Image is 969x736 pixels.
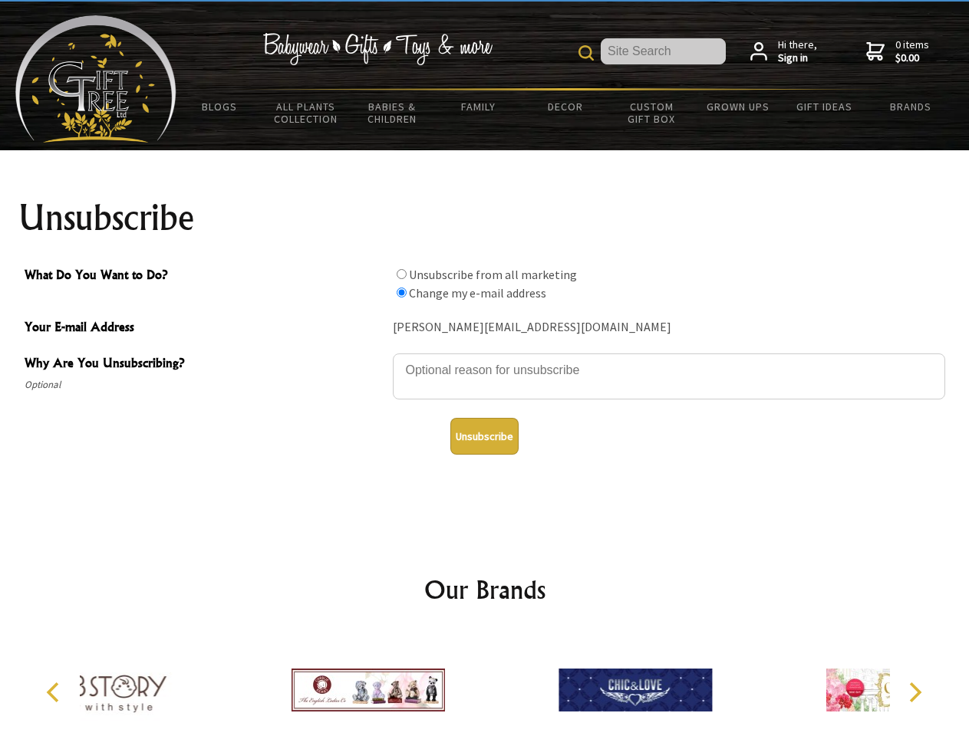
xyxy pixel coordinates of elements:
button: Previous [38,675,72,709]
a: Custom Gift Box [608,90,695,135]
strong: Sign in [778,51,817,65]
img: product search [578,45,594,61]
a: Hi there,Sign in [750,38,817,65]
h1: Unsubscribe [18,199,951,236]
a: Gift Ideas [781,90,868,123]
label: Unsubscribe from all marketing [409,267,577,282]
a: Grown Ups [694,90,781,123]
img: Babywear - Gifts - Toys & more [262,33,493,65]
a: BLOGS [176,90,263,123]
span: Optional [25,376,385,394]
span: Your E-mail Address [25,317,385,340]
a: 0 items$0.00 [866,38,929,65]
button: Next [898,675,931,709]
a: Brands [868,90,954,123]
textarea: Why Are You Unsubscribing? [393,353,945,399]
input: What Do You Want to Do? [397,269,407,279]
img: Babyware - Gifts - Toys and more... [15,15,176,143]
span: Why Are You Unsubscribing? [25,353,385,376]
div: [PERSON_NAME][EMAIL_ADDRESS][DOMAIN_NAME] [393,316,945,340]
a: Babies & Children [349,90,436,135]
a: Decor [522,90,608,123]
input: What Do You Want to Do? [397,287,407,297]
a: Family [436,90,522,123]
a: All Plants Collection [263,90,350,135]
span: Hi there, [778,38,817,65]
h2: Our Brands [31,571,939,608]
span: 0 items [895,38,929,65]
label: Change my e-mail address [409,285,546,301]
span: What Do You Want to Do? [25,265,385,287]
button: Unsubscribe [450,418,519,455]
input: Site Search [601,38,726,64]
strong: $0.00 [895,51,929,65]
